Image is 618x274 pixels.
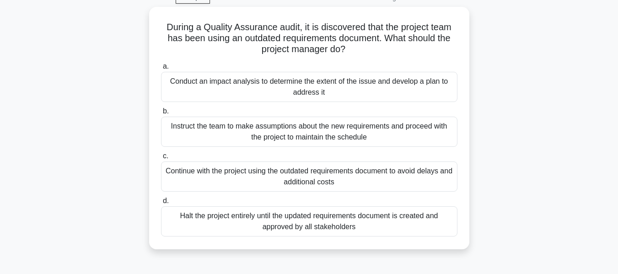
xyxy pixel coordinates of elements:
div: Instruct the team to make assumptions about the new requirements and proceed with the project to ... [161,117,457,147]
span: b. [163,107,169,115]
div: Conduct an impact analysis to determine the extent of the issue and develop a plan to address it [161,72,457,102]
div: Continue with the project using the outdated requirements document to avoid delays and additional... [161,161,457,192]
h5: During a Quality Assurance audit, it is discovered that the project team has been using an outdat... [160,21,458,55]
div: Halt the project entirely until the updated requirements document is created and approved by all ... [161,206,457,236]
span: d. [163,197,169,204]
span: a. [163,62,169,70]
span: c. [163,152,168,160]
